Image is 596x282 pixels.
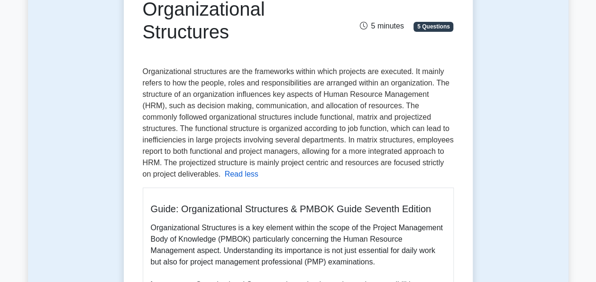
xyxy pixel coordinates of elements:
[413,22,453,31] span: 5 Questions
[359,22,403,30] span: 5 minutes
[143,67,454,178] span: Organizational structures are the frameworks within which projects are executed. It mainly refers...
[151,203,446,215] h5: Guide: Organizational Structures & PMBOK Guide Seventh Edition
[225,169,258,180] button: Read less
